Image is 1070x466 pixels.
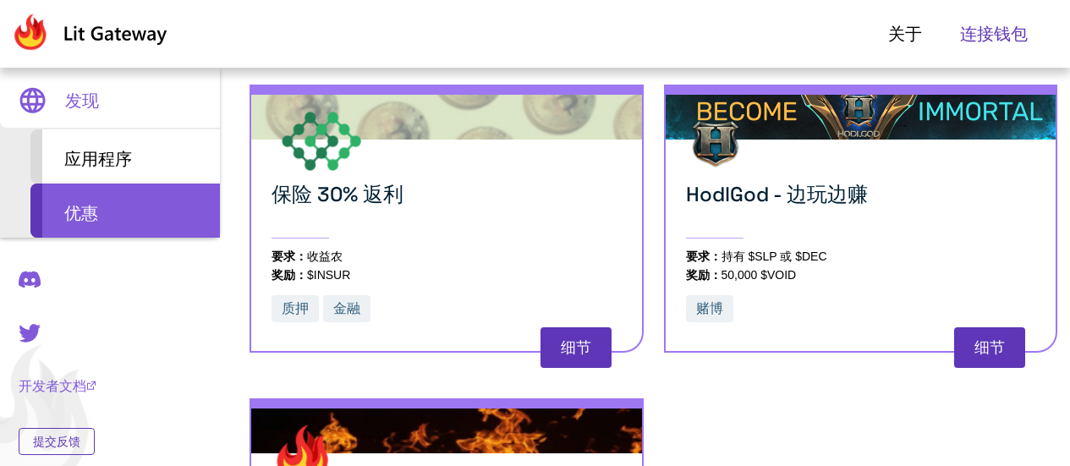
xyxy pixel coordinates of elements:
a: 开发者文档 [19,378,96,396]
font: 金融 [333,301,360,315]
font: 质押 [282,301,309,315]
font: 50,000 $VOID [722,268,797,282]
button: 细节 [954,327,1025,368]
a: 关于 [888,21,922,47]
font: 保险 30% 返利 [272,181,403,207]
font: 关于 [888,25,922,43]
a: 提交反馈 [19,428,96,455]
font: 细节 [561,339,591,356]
font: 收益农 [307,249,343,263]
font: 奖励： [272,268,307,282]
font: 奖励： [686,268,722,282]
font: 应用程序 [64,150,132,168]
button: 质押 [272,295,319,322]
font: 赌博 [696,301,723,315]
font: 开发者文档 [19,379,86,393]
font: 提交反馈 [33,435,80,448]
font: 连接钱包 [960,25,1028,43]
font: 发现 [65,91,99,110]
img: 点亮网关徽标 [11,14,167,51]
font: $INSUR [307,268,350,282]
button: 金融 [323,295,370,322]
button: 细节 [540,327,612,368]
font: 持有 $SLP 或 $DEC [722,249,827,263]
button: 提交反馈 [19,428,95,455]
font: HodlGod - 边玩边赚 [686,181,868,207]
font: 要求： [272,249,307,263]
font: 要求： [686,249,722,263]
font: 优惠 [64,204,98,222]
font: 细节 [974,339,1005,356]
button: 赌博 [686,295,733,322]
